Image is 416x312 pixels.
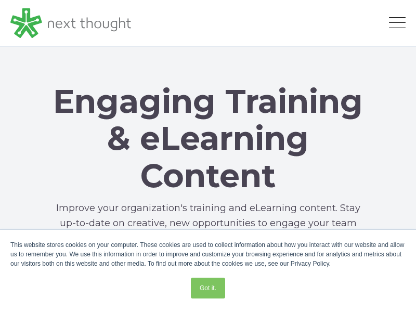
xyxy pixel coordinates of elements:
img: LG - NextThought Logo [10,8,131,38]
div: This website stores cookies on your computer. These cookies are used to collect information about... [10,240,406,268]
p: Improve your organization's training and eLearning content. Stay up-to-date on creative, new oppo... [52,201,364,246]
a: Got it. [191,278,225,298]
h1: Engaging Training & eLearning Content [52,83,364,194]
button: Open Mobile Menu [389,17,406,30]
